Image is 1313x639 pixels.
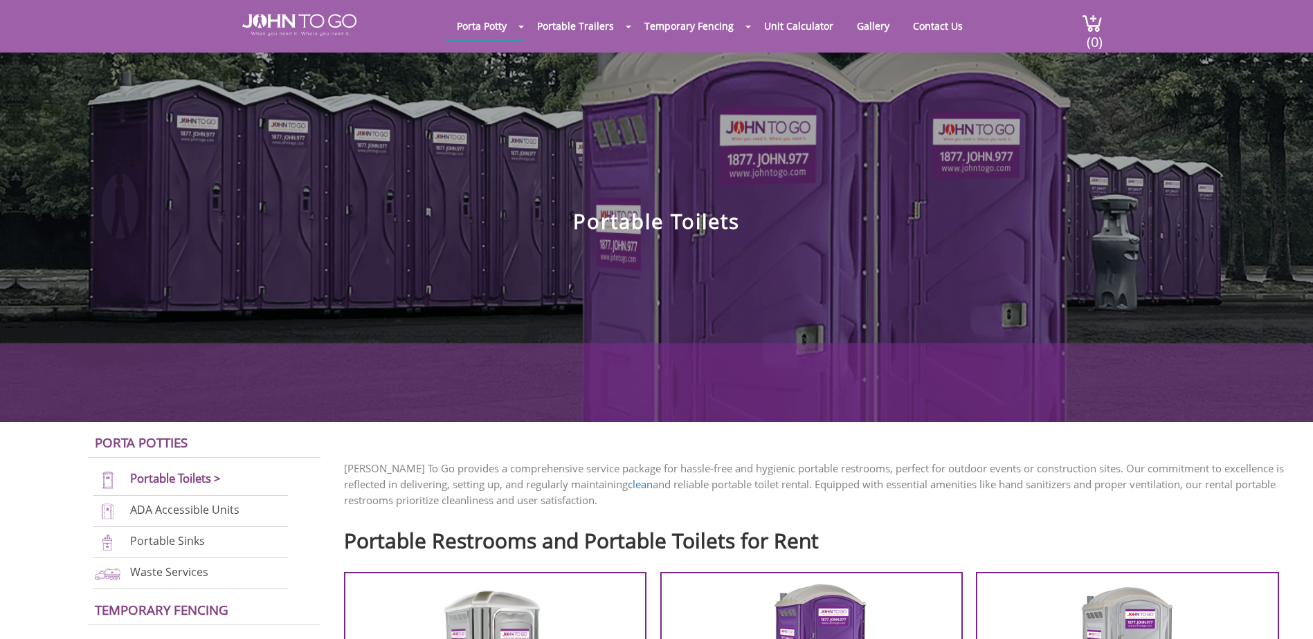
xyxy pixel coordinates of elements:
a: ADA Accessible Units [130,502,239,517]
a: clean [628,477,653,491]
button: Live Chat [1258,584,1313,639]
a: Portable Toilets > [130,470,221,486]
img: portable-sinks-new.png [93,533,123,552]
a: Temporary Fencing [634,12,744,39]
a: Portable Sinks [130,533,205,548]
img: ADA-units-new.png [93,502,123,521]
a: Waste Services [130,564,208,580]
a: Unit Calculator [754,12,844,39]
h2: Portable Restrooms and Portable Toilets for Rent [344,522,1292,552]
a: Contact Us [903,12,973,39]
p: [PERSON_NAME] To Go provides a comprehensive service package for hassle-free and hygienic portabl... [344,461,1292,508]
a: Portable Trailers [527,12,624,39]
a: Porta Potty [446,12,517,39]
a: Porta Potties [95,434,188,451]
span: (0) [1086,21,1103,51]
img: cart a [1082,14,1103,33]
img: portable-toilets-new.png [93,471,123,490]
img: waste-services-new.png [93,564,123,583]
img: JOHN to go [242,14,356,36]
a: Gallery [846,12,900,39]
